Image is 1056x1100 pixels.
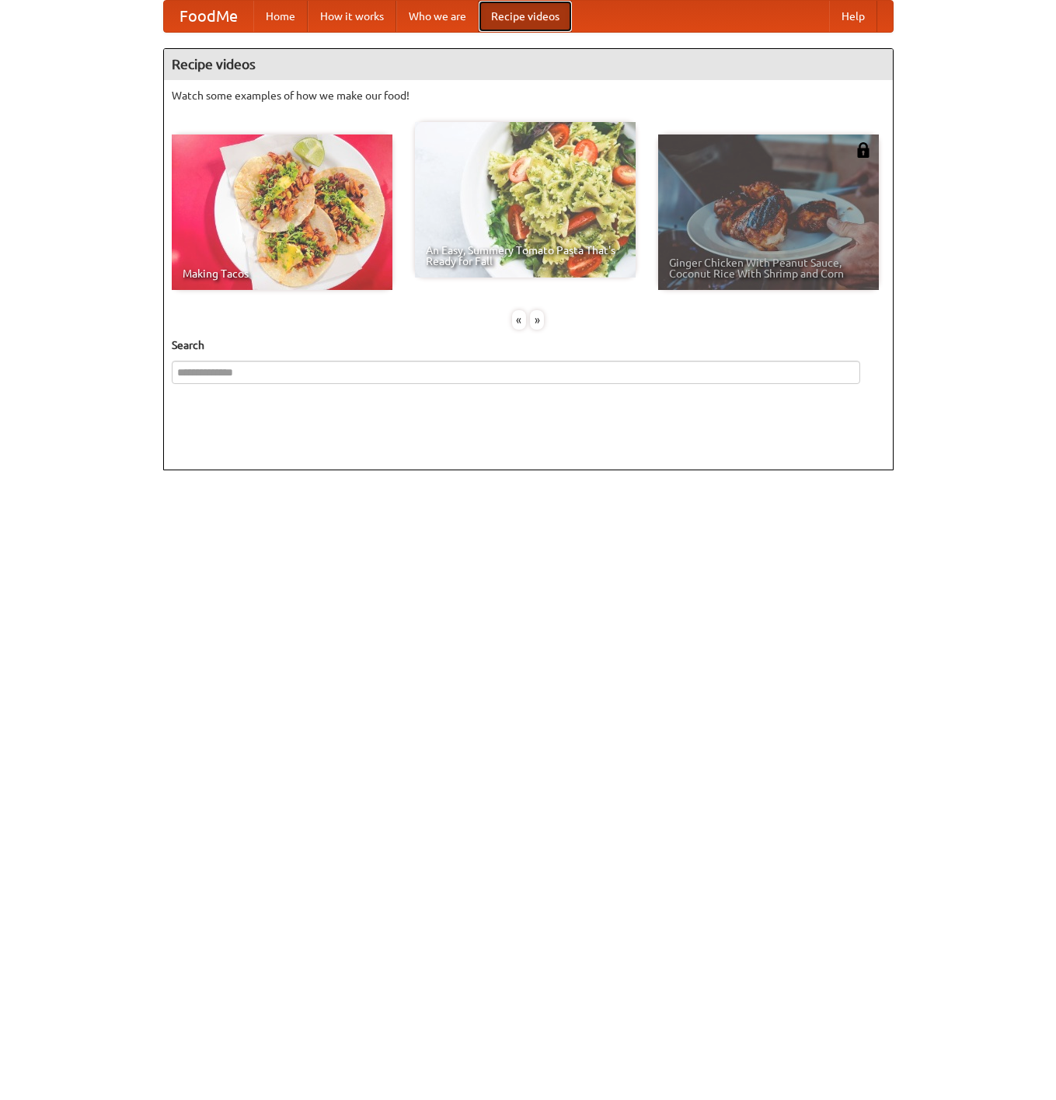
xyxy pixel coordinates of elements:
a: FoodMe [164,1,253,32]
a: How it works [308,1,396,32]
a: Who we are [396,1,479,32]
img: 483408.png [856,142,871,158]
div: « [512,310,526,330]
span: An Easy, Summery Tomato Pasta That's Ready for Fall [426,245,625,267]
a: Help [829,1,877,32]
span: Making Tacos [183,268,382,279]
div: » [530,310,544,330]
h5: Search [172,337,885,353]
a: Home [253,1,308,32]
p: Watch some examples of how we make our food! [172,88,885,103]
a: Recipe videos [479,1,572,32]
a: Making Tacos [172,134,392,290]
a: An Easy, Summery Tomato Pasta That's Ready for Fall [415,122,636,278]
h4: Recipe videos [164,49,893,80]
